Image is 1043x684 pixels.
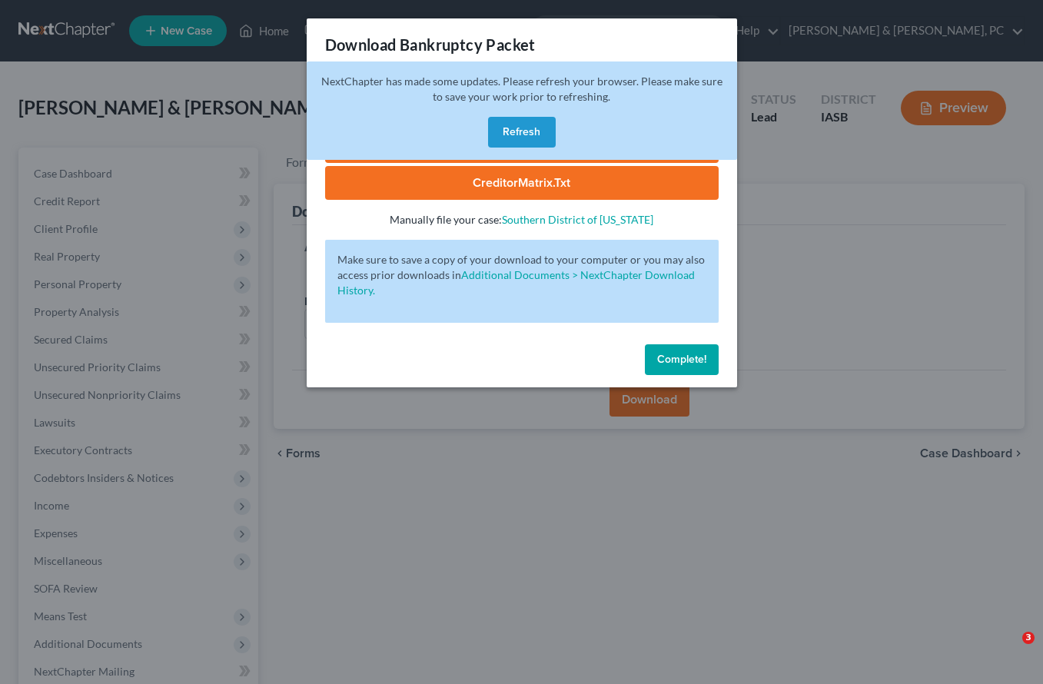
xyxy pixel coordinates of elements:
span: Complete! [657,353,706,366]
p: Manually file your case: [325,212,719,227]
a: Southern District of [US_STATE] [502,213,653,226]
span: 3 [1022,632,1035,644]
a: CreditorMatrix.txt [325,166,719,200]
span: NextChapter has made some updates. Please refresh your browser. Please make sure to save your wor... [321,75,722,103]
button: Complete! [645,344,719,375]
a: Additional Documents > NextChapter Download History. [337,268,695,297]
button: Refresh [488,117,556,148]
h3: Download Bankruptcy Packet [325,34,536,55]
iframe: Intercom live chat [991,632,1028,669]
p: Make sure to save a copy of your download to your computer or you may also access prior downloads in [337,252,706,298]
